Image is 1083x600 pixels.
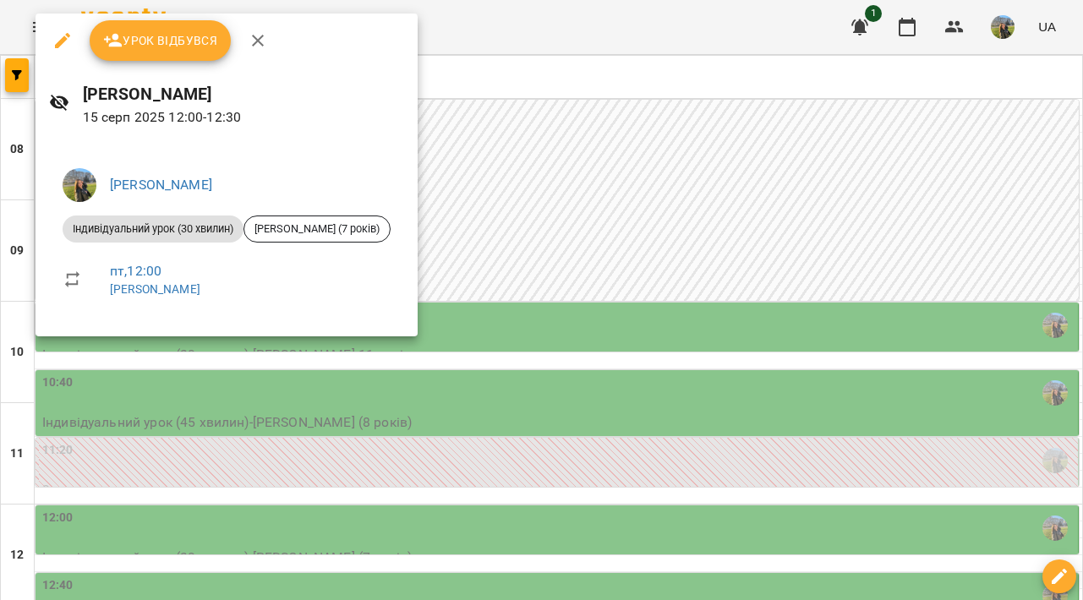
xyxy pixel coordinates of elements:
[243,215,391,243] div: [PERSON_NAME] (7 років)
[110,177,212,193] a: [PERSON_NAME]
[63,168,96,202] img: f0a73d492ca27a49ee60cd4b40e07bce.jpeg
[63,221,243,237] span: Індивідуальний урок (30 хвилин)
[110,282,200,296] a: [PERSON_NAME]
[103,30,218,51] span: Урок відбувся
[83,107,404,128] p: 15 серп 2025 12:00 - 12:30
[110,263,161,279] a: пт , 12:00
[83,81,404,107] h6: [PERSON_NAME]
[244,221,390,237] span: [PERSON_NAME] (7 років)
[90,20,232,61] button: Урок відбувся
